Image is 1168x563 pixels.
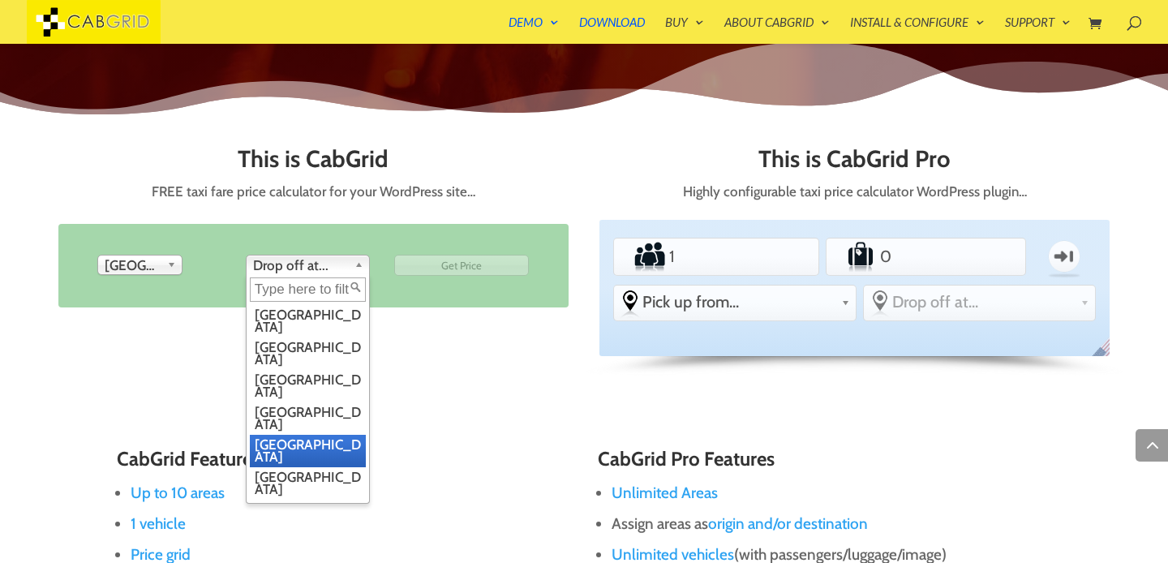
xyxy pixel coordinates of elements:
span: Pick up from... [642,292,835,312]
h3: CabGrid Pro Features [598,449,1051,478]
div: Select the place the starting address falls within [614,286,856,318]
li: [GEOGRAPHIC_DATA] [250,467,366,500]
input: Get Price [394,255,530,276]
a: Buy [665,16,704,44]
li: [GEOGRAPHIC_DATA] [250,305,366,337]
span: [GEOGRAPHIC_DATA] [105,256,161,275]
a: Support [1005,16,1071,44]
a: Unlimited Areas [612,483,718,502]
label: One-way [1034,233,1094,280]
a: Download [579,16,645,44]
a: Demo [509,16,559,44]
li: [GEOGRAPHIC_DATA] [250,435,366,467]
li: [GEOGRAPHIC_DATA] [250,370,366,402]
input: Type here to filter list... [250,277,366,302]
div: Select the place the destination address is within [864,286,1095,318]
div: Pick up [97,255,182,275]
span: Drop off at... [892,292,1074,312]
li: Assign areas as [612,509,1051,539]
h2: This is CabGrid [58,146,569,180]
p: FREE taxi fare price calculator for your WordPress site… [58,180,569,204]
li: [GEOGRAPHIC_DATA] [250,337,366,370]
a: Install & Configure [850,16,985,44]
input: Number of Suitcases [877,240,974,273]
div: Drop off [246,255,370,275]
li: [GEOGRAPHIC_DATA] [250,402,366,435]
span: Drop off at... [253,256,348,275]
a: origin and/or destination [708,514,868,533]
input: Number of Passengers [666,240,766,273]
a: CabGrid Taxi Plugin [27,11,161,28]
p: Highly configurable taxi price calculator WordPress plugin… [599,180,1110,204]
h2: This is CabGrid Pro [599,146,1110,180]
a: About CabGrid [724,16,830,44]
a: Up to 10 areas [131,483,225,502]
label: Number of Suitcases [828,240,877,273]
span: English [1088,337,1121,371]
a: 1 vehicle [131,514,186,533]
h3: CabGrid Features [117,449,570,478]
label: Number of Passengers [616,240,666,273]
